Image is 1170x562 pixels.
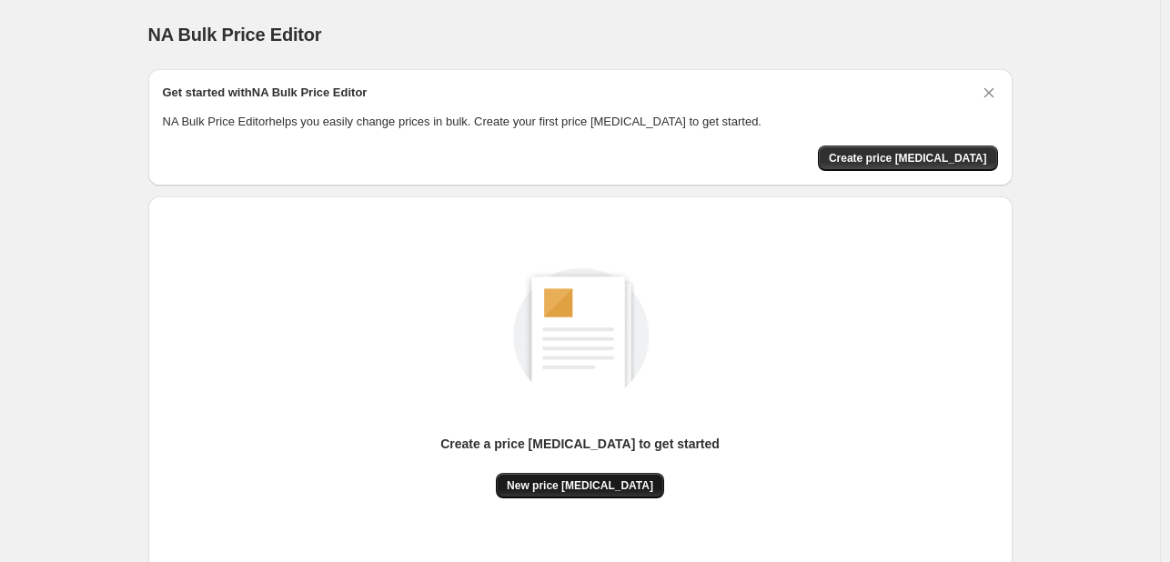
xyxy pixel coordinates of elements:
[148,25,322,45] span: NA Bulk Price Editor
[163,113,998,131] p: NA Bulk Price Editor helps you easily change prices in bulk. Create your first price [MEDICAL_DAT...
[829,151,987,166] span: Create price [MEDICAL_DATA]
[496,473,664,498] button: New price [MEDICAL_DATA]
[440,435,720,453] p: Create a price [MEDICAL_DATA] to get started
[507,478,653,493] span: New price [MEDICAL_DATA]
[980,84,998,102] button: Dismiss card
[163,84,368,102] h2: Get started with NA Bulk Price Editor
[818,146,998,171] button: Create price change job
